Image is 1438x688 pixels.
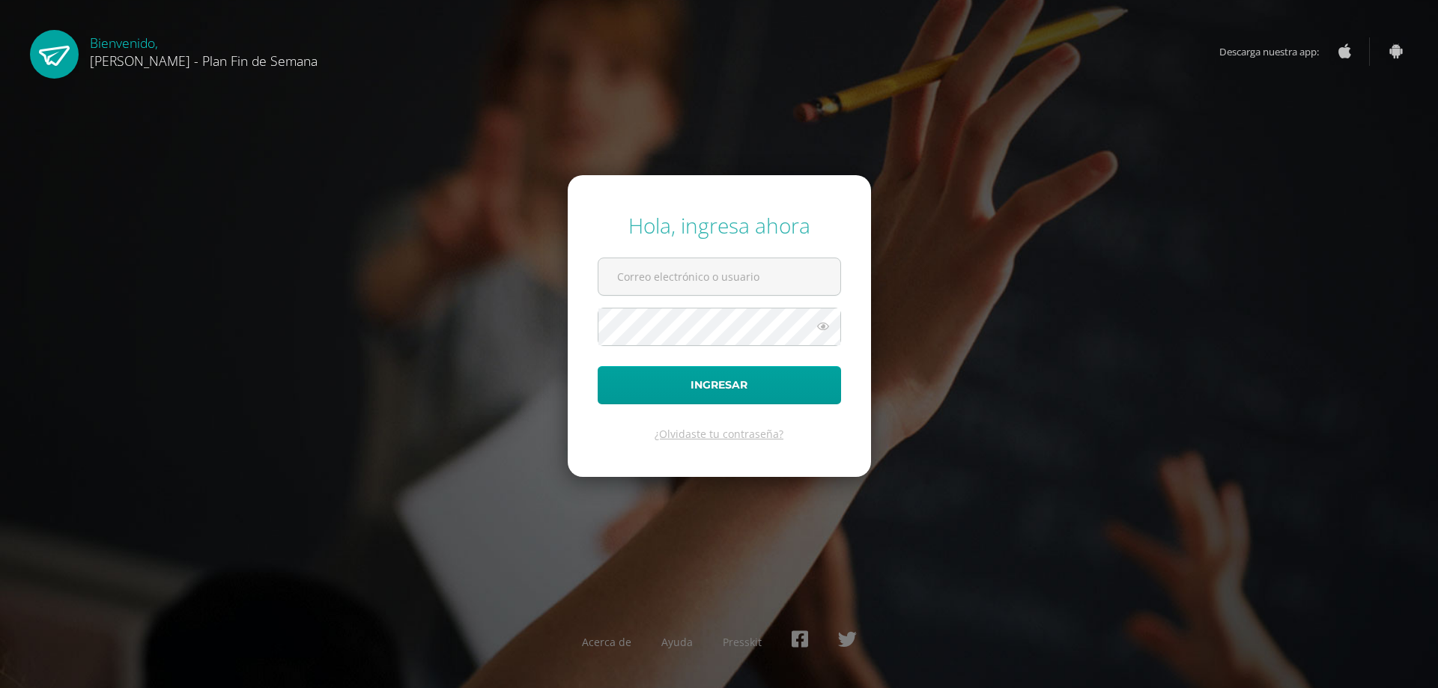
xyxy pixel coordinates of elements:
a: ¿Olvidaste tu contraseña? [655,427,783,441]
span: Descarga nuestra app: [1219,37,1334,66]
a: Presskit [723,635,762,649]
span: [PERSON_NAME] - Plan Fin de Semana [90,52,318,70]
div: Hola, ingresa ahora [598,211,841,240]
div: Bienvenido, [90,30,318,70]
button: Ingresar [598,366,841,404]
a: Acerca de [582,635,631,649]
a: Ayuda [661,635,693,649]
input: Correo electrónico o usuario [598,258,840,295]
